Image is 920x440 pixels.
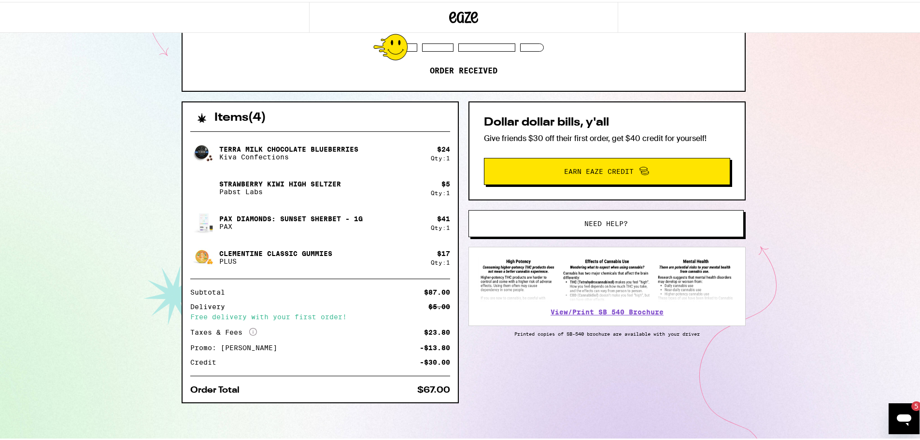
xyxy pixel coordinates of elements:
p: Order received [430,64,497,74]
span: Earn Eaze Credit [564,166,634,173]
button: Need help? [468,208,744,235]
p: Clementine CLASSIC Gummies [219,248,332,255]
img: Pax Diamonds: Sunset Sherbet - 1g [190,207,217,234]
div: Promo: [PERSON_NAME] [190,342,284,349]
button: Earn Eaze Credit [484,156,730,183]
p: Strawberry Kiwi High Seltzer [219,178,341,186]
a: View/Print SB 540 Brochure [551,306,664,314]
div: Subtotal [190,287,232,294]
p: Terra Milk Chocolate Blueberries [219,143,358,151]
div: $67.00 [417,384,450,393]
p: Kiva Confections [219,151,358,159]
div: $ 17 [437,248,450,255]
p: Pax Diamonds: Sunset Sherbet - 1g [219,213,363,221]
p: Pabst Labs [219,186,341,194]
div: Delivery [190,301,232,308]
img: Strawberry Kiwi High Seltzer [190,172,217,199]
img: Clementine CLASSIC Gummies [190,242,217,269]
h2: Dollar dollar bills, y'all [484,115,730,127]
div: $ 24 [437,143,450,151]
div: -$30.00 [420,357,450,364]
div: Credit [190,357,223,364]
div: Order Total [190,384,246,393]
div: -$13.80 [420,342,450,349]
img: SB 540 Brochure preview [479,255,736,300]
div: Qty: 1 [431,188,450,194]
iframe: Button to launch messaging window, 5 unread messages [889,401,920,432]
div: $ 41 [437,213,450,221]
img: Terra Milk Chocolate Blueberries [190,138,217,165]
div: Qty: 1 [431,223,450,229]
p: PLUS [219,255,332,263]
p: Printed copies of SB-540 brochure are available with your driver [468,329,746,335]
p: PAX [219,221,363,228]
div: Qty: 1 [431,257,450,264]
div: Taxes & Fees [190,326,257,335]
span: Need help? [584,218,628,225]
div: Qty: 1 [431,153,450,159]
div: Free delivery with your first order! [190,312,450,318]
div: $ 5 [441,178,450,186]
h2: Items ( 4 ) [214,110,266,122]
div: $87.00 [424,287,450,294]
div: $23.80 [424,327,450,334]
p: Give friends $30 off their first order, get $40 credit for yourself! [484,131,730,142]
div: $5.00 [428,301,450,308]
